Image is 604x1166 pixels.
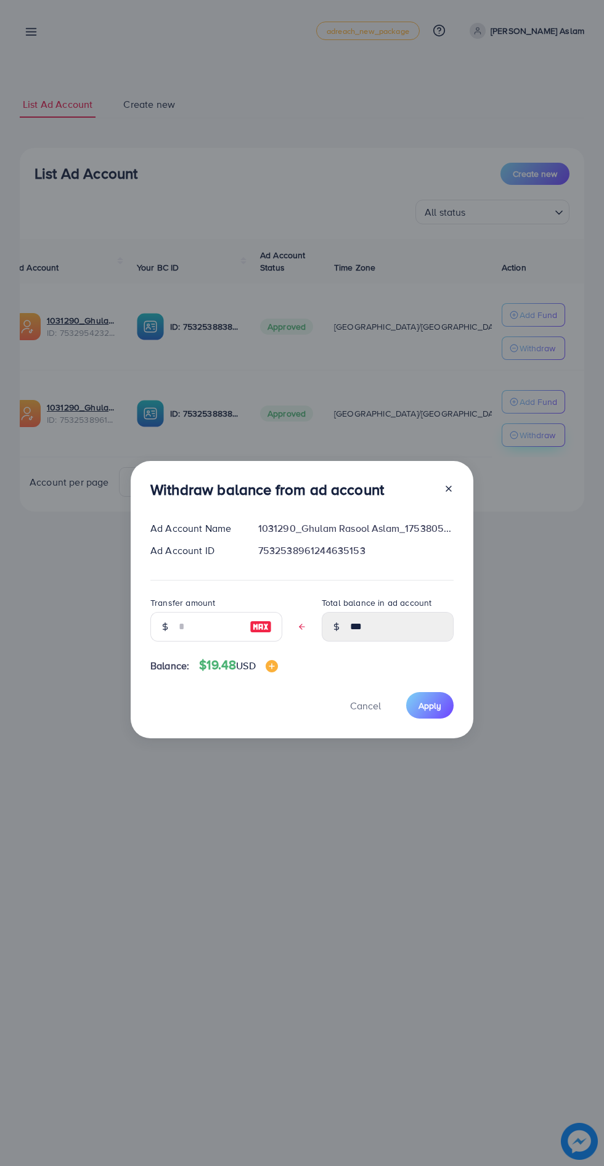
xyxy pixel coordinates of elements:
[236,659,255,672] span: USD
[248,521,463,536] div: 1031290_Ghulam Rasool Aslam_1753805901568
[141,521,248,536] div: Ad Account Name
[322,597,431,609] label: Total balance in ad account
[266,660,278,672] img: image
[150,597,215,609] label: Transfer amount
[150,659,189,673] span: Balance:
[150,481,384,499] h3: Withdraw balance from ad account
[250,619,272,634] img: image
[248,544,463,558] div: 7532538961244635153
[199,658,277,673] h4: $19.48
[335,692,396,719] button: Cancel
[141,544,248,558] div: Ad Account ID
[418,699,441,712] span: Apply
[406,692,454,719] button: Apply
[350,699,381,712] span: Cancel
